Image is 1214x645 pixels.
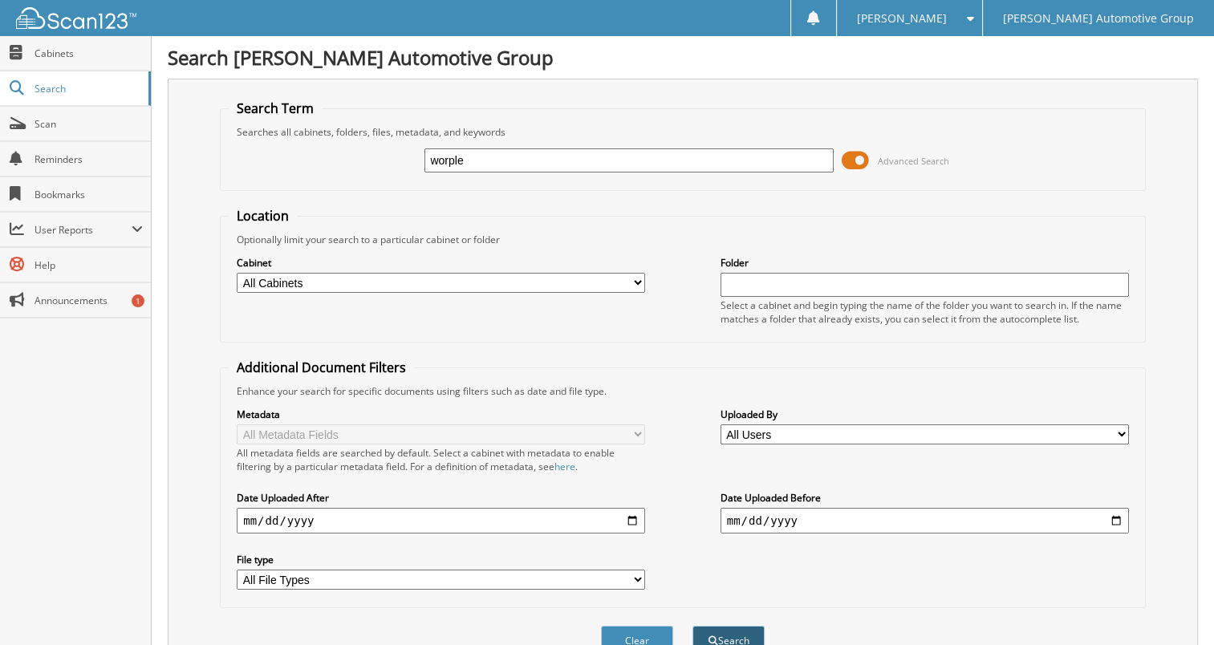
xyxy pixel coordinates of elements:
[35,82,140,95] span: Search
[229,233,1137,246] div: Optionally limit your search to a particular cabinet or folder
[237,256,645,270] label: Cabinet
[168,44,1198,71] h1: Search [PERSON_NAME] Automotive Group
[35,294,143,307] span: Announcements
[132,294,144,307] div: 1
[229,207,297,225] legend: Location
[237,491,645,505] label: Date Uploaded After
[229,359,414,376] legend: Additional Document Filters
[1003,14,1194,23] span: [PERSON_NAME] Automotive Group
[229,384,1137,398] div: Enhance your search for specific documents using filters such as date and file type.
[554,460,575,473] a: here
[857,14,947,23] span: [PERSON_NAME]
[237,508,645,533] input: start
[229,125,1137,139] div: Searches all cabinets, folders, files, metadata, and keywords
[16,7,136,29] img: scan123-logo-white.svg
[237,553,645,566] label: File type
[35,47,143,60] span: Cabinets
[1134,568,1214,645] iframe: Chat Widget
[721,508,1129,533] input: end
[35,188,143,201] span: Bookmarks
[721,491,1129,505] label: Date Uploaded Before
[721,298,1129,326] div: Select a cabinet and begin typing the name of the folder you want to search in. If the name match...
[721,408,1129,421] label: Uploaded By
[229,99,322,117] legend: Search Term
[721,256,1129,270] label: Folder
[35,258,143,272] span: Help
[35,152,143,166] span: Reminders
[35,223,132,237] span: User Reports
[237,408,645,421] label: Metadata
[237,446,645,473] div: All metadata fields are searched by default. Select a cabinet with metadata to enable filtering b...
[35,117,143,131] span: Scan
[878,155,949,167] span: Advanced Search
